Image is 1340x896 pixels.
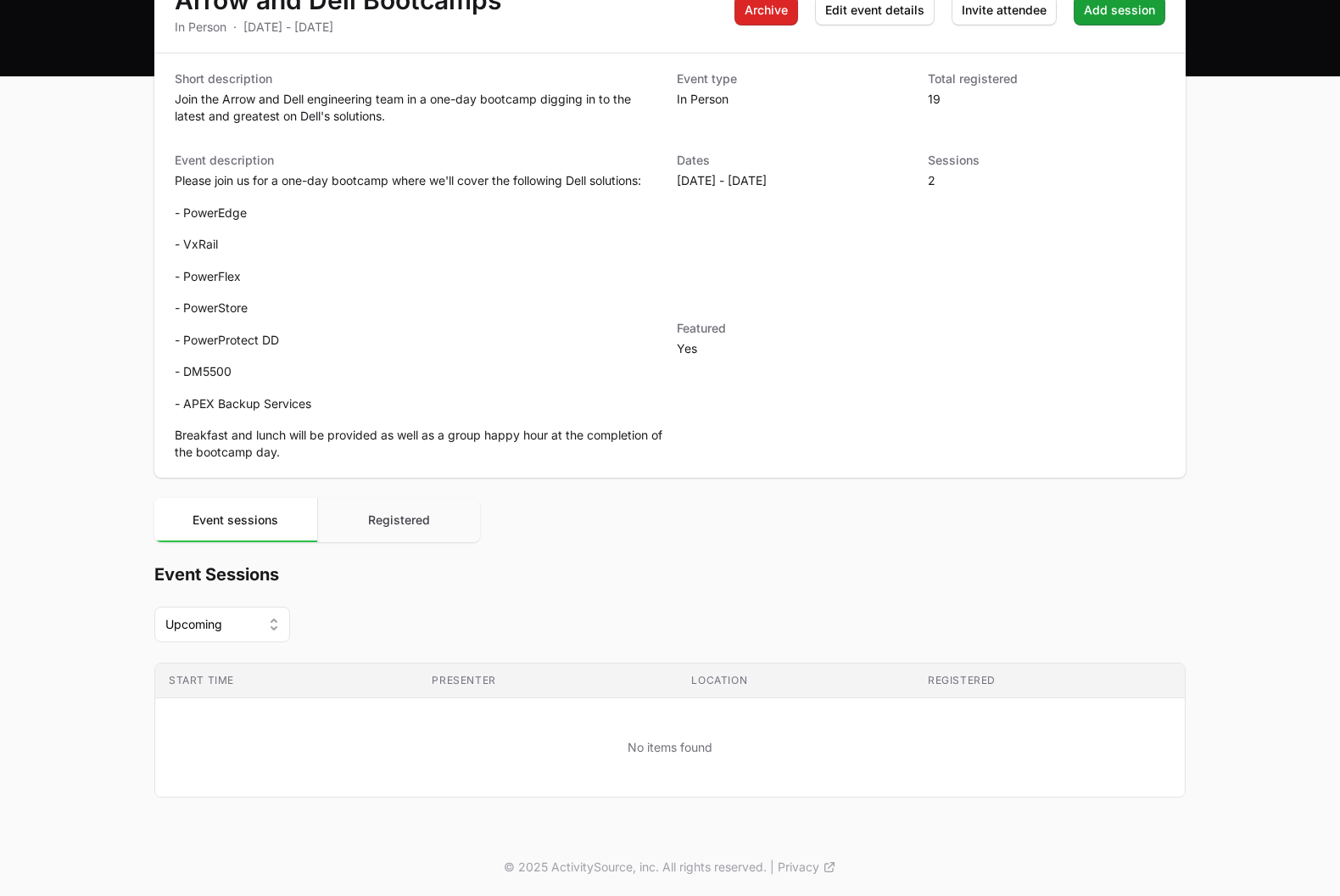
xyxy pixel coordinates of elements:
p: - PowerStore [175,300,663,316]
div: · [233,19,237,36]
div: In Person [175,19,226,36]
dd: 2 [928,172,1165,189]
dt: Event type [677,70,914,87]
dt: Featured [677,320,914,337]
button: Upcoming [154,607,290,642]
p: Please join us for a one-day bootcamp where we'll cover the following Dell solutions: [175,172,663,189]
span: Upcoming [165,616,222,633]
dd: In Person [677,91,914,108]
button: Registered [317,498,481,542]
dt: Total registered [928,70,1165,87]
nav: Tabs [154,498,480,542]
dd: [DATE] - [DATE] [677,172,914,189]
span: Event sessions [193,512,278,527]
p: - PowerFlex [175,268,663,285]
dt: Dates [677,152,914,169]
h3: Event Sessions [154,563,1186,586]
span: | [770,859,774,876]
dt: Event description [175,152,663,169]
dt: Short description [175,70,663,87]
p: - VxRail [175,236,663,253]
th: Start Time [155,664,418,698]
p: © 2025 ActivitySource, inc. All rights reserved. [504,859,767,876]
a: Privacy [778,859,836,876]
p: - DM5500 [175,363,663,380]
div: [DATE] - [DATE] [243,19,333,36]
th: Registered [914,664,1185,698]
span: Registered [368,512,430,527]
p: - PowerEdge [175,204,663,221]
p: - PowerProtect DD [175,332,663,349]
button: Event sessions [154,498,317,542]
th: Presenter [418,664,678,698]
dt: Sessions [928,152,1165,169]
p: - APEX Backup Services [175,395,663,412]
dd: Join the Arrow and Dell engineering team in a one-day bootcamp digging in to the latest and great... [175,91,663,125]
dd: Yes [677,340,914,357]
dd: 19 [928,91,1165,108]
p: Breakfast and lunch will be provided as well as a group happy hour at the completion of the bootc... [175,427,663,461]
td: No items found [155,698,1185,798]
th: Location [678,664,914,698]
